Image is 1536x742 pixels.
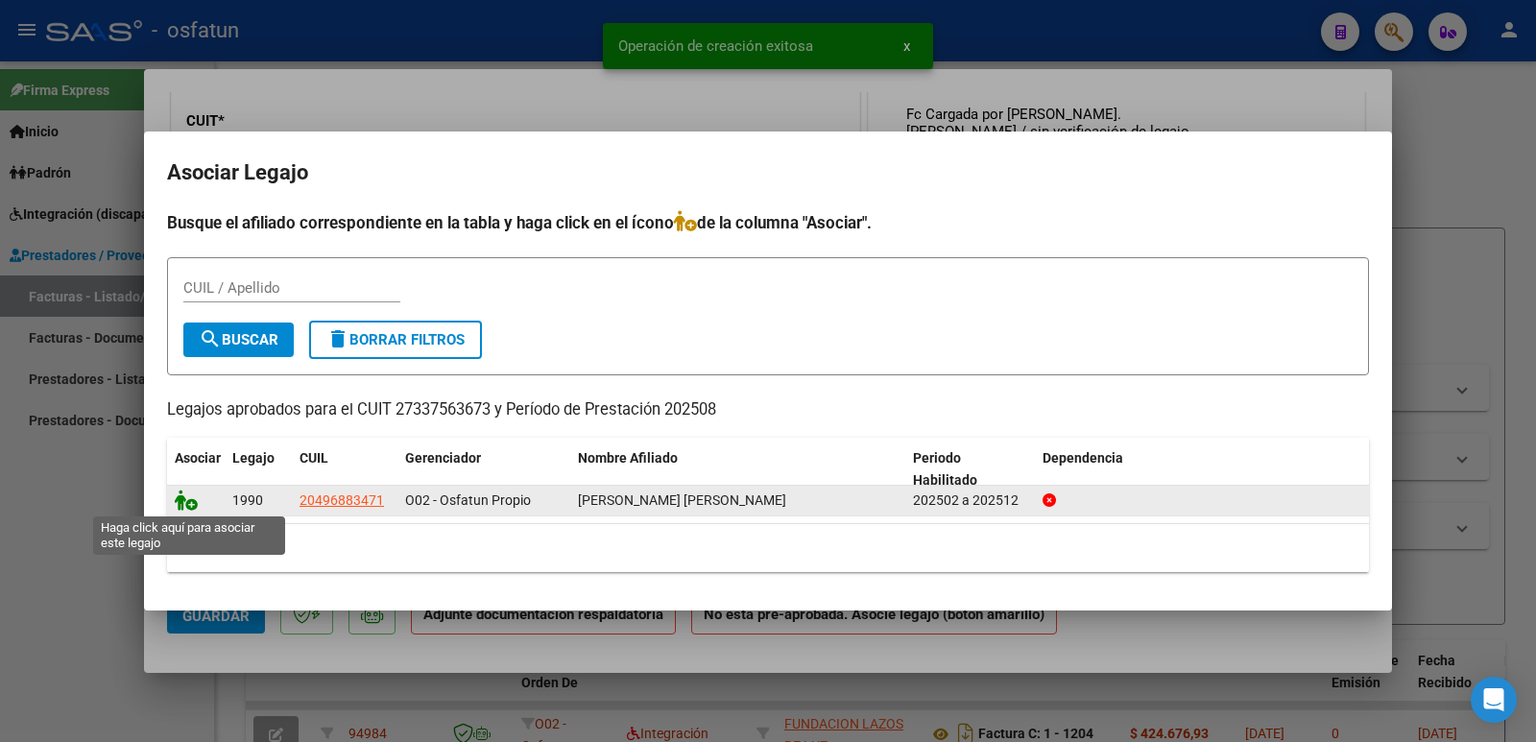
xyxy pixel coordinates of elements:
[397,438,570,501] datatable-header-cell: Gerenciador
[1035,438,1370,501] datatable-header-cell: Dependencia
[232,492,263,508] span: 1990
[405,492,531,508] span: O02 - Osfatun Propio
[199,327,222,350] mat-icon: search
[570,438,905,501] datatable-header-cell: Nombre Afiliado
[167,210,1369,235] h4: Busque el afiliado correspondiente en la tabla y haga click en el ícono de la columna "Asociar".
[326,327,349,350] mat-icon: delete
[300,492,384,508] span: 20496883471
[232,450,275,466] span: Legajo
[225,438,292,501] datatable-header-cell: Legajo
[405,450,481,466] span: Gerenciador
[578,492,786,508] span: ARQUEZ PAEZ ANGELO MANUEL
[167,155,1369,191] h2: Asociar Legajo
[175,450,221,466] span: Asociar
[1471,677,1517,723] div: Open Intercom Messenger
[913,490,1027,512] div: 202502 a 202512
[326,331,465,348] span: Borrar Filtros
[1043,450,1123,466] span: Dependencia
[578,450,678,466] span: Nombre Afiliado
[167,438,225,501] datatable-header-cell: Asociar
[300,450,328,466] span: CUIL
[309,321,482,359] button: Borrar Filtros
[292,438,397,501] datatable-header-cell: CUIL
[913,450,977,488] span: Periodo Habilitado
[905,438,1035,501] datatable-header-cell: Periodo Habilitado
[167,398,1369,422] p: Legajos aprobados para el CUIT 27337563673 y Período de Prestación 202508
[183,323,294,357] button: Buscar
[167,524,1369,572] div: 1 registros
[199,331,278,348] span: Buscar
